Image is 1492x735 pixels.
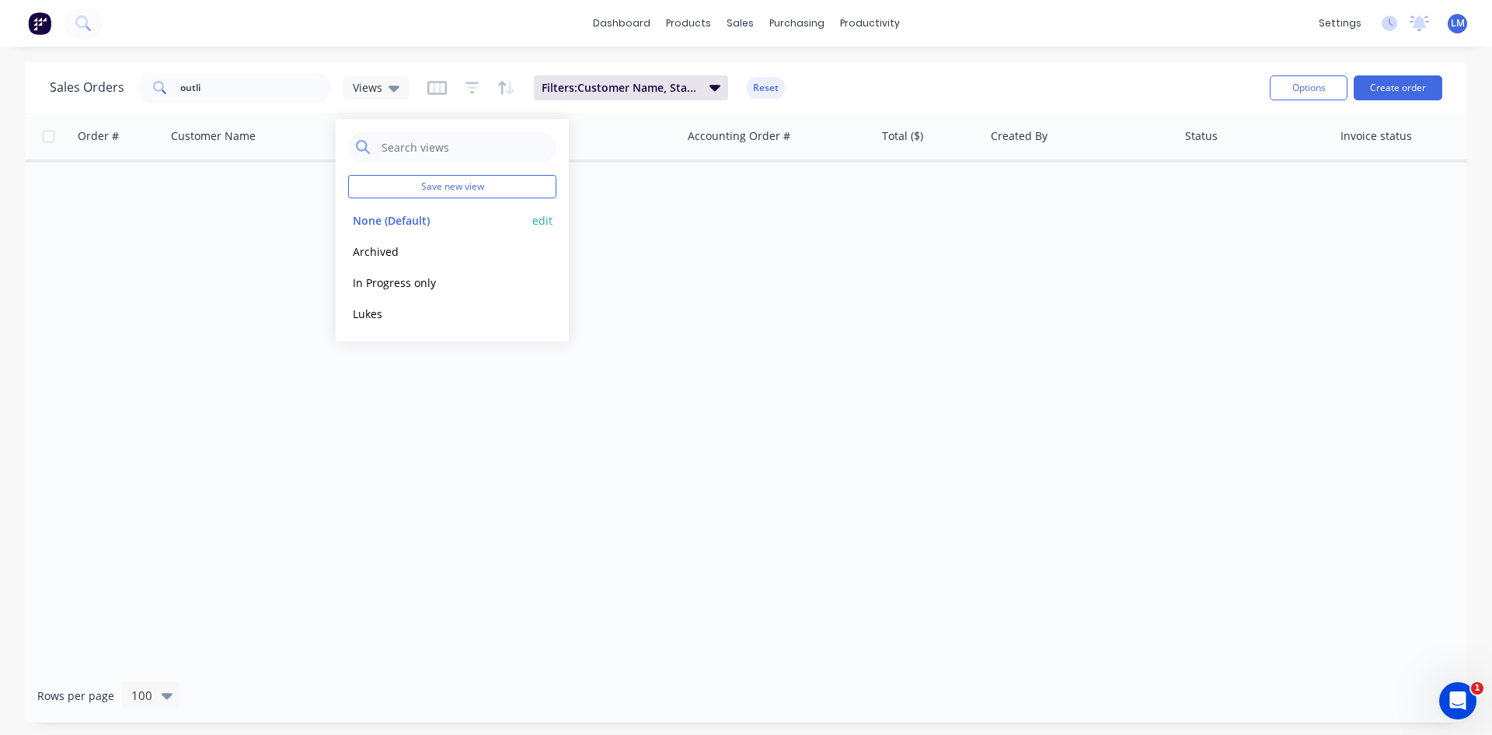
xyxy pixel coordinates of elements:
div: products [658,12,719,35]
button: None (Default) [348,212,525,229]
input: Search... [180,72,332,103]
button: In Progress only [348,274,525,292]
iframe: Intercom live chat [1439,682,1476,719]
button: Options [1270,75,1347,100]
div: sales [719,12,762,35]
span: LM [1451,16,1465,30]
div: Total ($) [882,128,923,144]
img: Factory [28,12,51,35]
button: Filters:Customer Name, Status [534,75,728,100]
input: Search views [380,131,549,163]
button: Reset [747,77,785,99]
div: settings [1311,12,1369,35]
div: productivity [832,12,908,35]
div: Status [1185,128,1218,144]
a: dashboard [585,12,658,35]
span: Views [353,79,382,96]
div: purchasing [762,12,832,35]
div: Order # [78,128,119,144]
div: Invoice status [1340,128,1412,144]
h1: Sales Orders [50,80,124,95]
button: Archived [348,243,525,261]
span: Filters: Customer Name, Status [542,80,700,96]
div: Accounting Order # [688,128,790,144]
div: Customer Name [171,128,256,144]
button: Save new view [348,175,556,198]
button: edit [532,212,553,229]
button: Lukes [348,305,525,323]
span: Rows per page [37,688,114,704]
button: Create order [1354,75,1442,100]
div: Created By [991,128,1048,144]
span: 1 [1471,682,1483,695]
